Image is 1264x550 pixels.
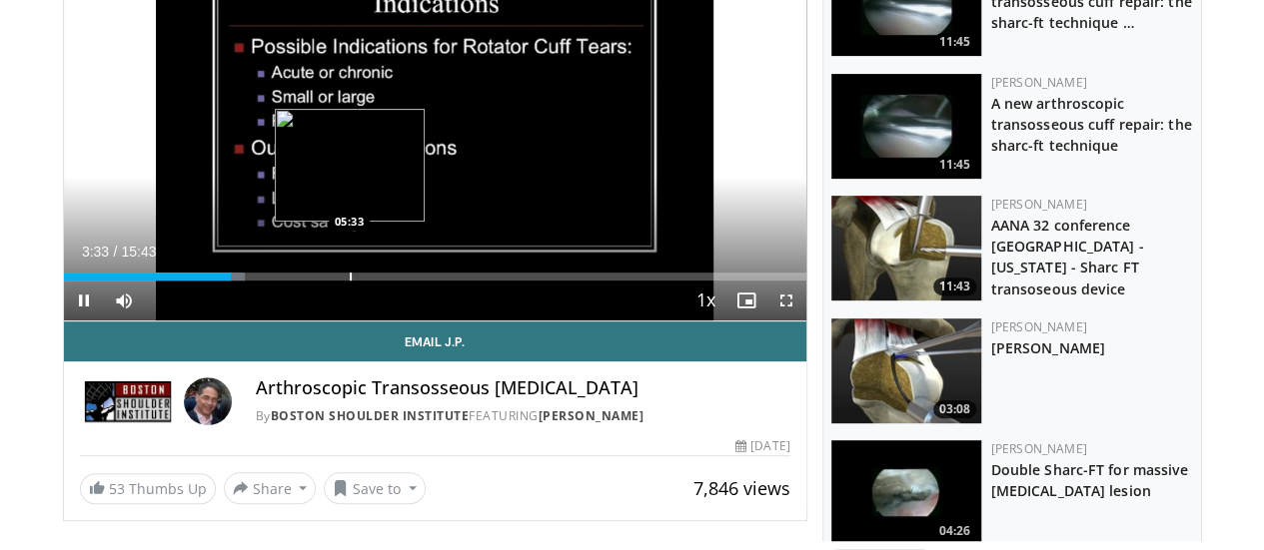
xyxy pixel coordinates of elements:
[991,338,1105,357] a: [PERSON_NAME]
[256,407,790,425] div: By FEATURING
[121,244,156,260] span: 15:43
[831,440,981,545] a: 04:26
[726,280,766,320] button: Enable picture-in-picture mode
[831,440,981,545] img: E-HI8y-Omg85H4KX4xMDoxOjBrO-I4W8_1.150x105_q85_crop-smart_upscale.jpg
[991,318,1087,335] a: [PERSON_NAME]
[539,407,644,424] a: [PERSON_NAME]
[275,109,425,222] img: image.jpeg
[991,94,1192,155] a: A new arthroscopic transosseous cuff repair: the sharc-ft technique
[184,377,232,425] img: Avatar
[933,400,976,418] span: 03:08
[64,280,104,320] button: Pause
[991,216,1144,297] a: AANA 32 conference [GEOGRAPHIC_DATA] - [US_STATE] - Sharc FT transoseous device
[64,321,806,361] a: Email J.P.
[831,196,981,300] img: 9nZFQMepuQiumqNn4xMDoxOjA4MTsiGN_2.150x105_q85_crop-smart_upscale.jpg
[735,437,789,455] div: [DATE]
[831,74,981,179] a: 11:45
[114,244,118,260] span: /
[693,476,790,500] span: 7,846 views
[104,280,144,320] button: Mute
[831,74,981,179] img: 9nZFQMepuQiumqNn4xMDoxOjBrO-I4W8_1.150x105_q85_crop-smart_upscale.jpg
[933,156,976,174] span: 11:45
[933,33,976,51] span: 11:45
[80,473,216,504] a: 53 Thumbs Up
[271,407,470,424] a: Boston Shoulder Institute
[991,74,1087,91] a: [PERSON_NAME]
[991,460,1189,500] a: Double Sharc-FT for massive [MEDICAL_DATA] lesion
[109,479,125,498] span: 53
[80,377,176,425] img: Boston Shoulder Institute
[831,318,981,423] a: 03:08
[64,273,806,280] div: Progress Bar
[686,280,726,320] button: Playback Rate
[766,280,806,320] button: Fullscreen
[224,472,317,504] button: Share
[324,472,426,504] button: Save to
[933,522,976,540] span: 04:26
[933,277,976,295] span: 11:43
[256,377,790,399] h4: Arthroscopic Transosseous [MEDICAL_DATA]
[991,440,1087,457] a: [PERSON_NAME]
[991,196,1087,213] a: [PERSON_NAME]
[82,244,109,260] span: 3:33
[831,196,981,300] a: 11:43
[831,318,981,423] img: MGngRNnbuHoiqTJH4xMDoxOjA4MTsiGN.150x105_q85_crop-smart_upscale.jpg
